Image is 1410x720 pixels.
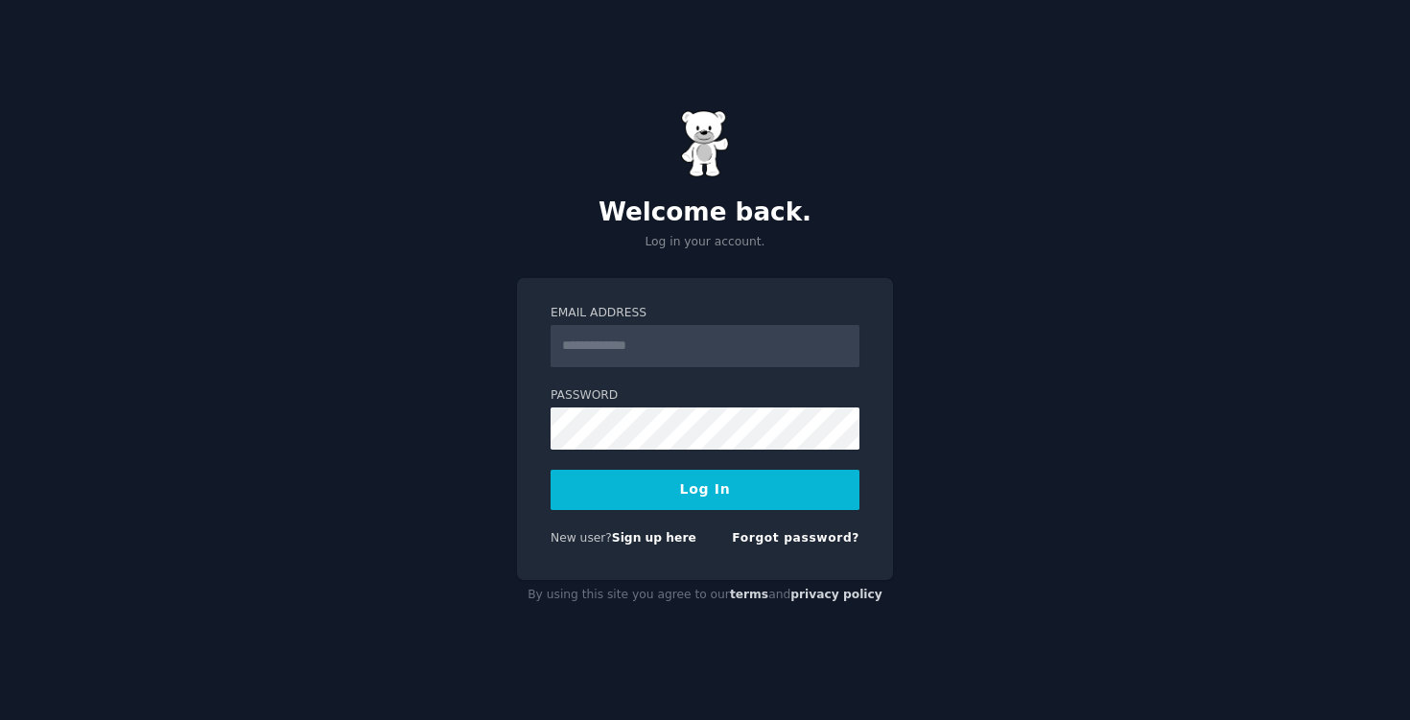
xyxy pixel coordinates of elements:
[551,531,612,545] span: New user?
[732,531,859,545] a: Forgot password?
[681,110,729,177] img: Gummy Bear
[612,531,696,545] a: Sign up here
[551,305,859,322] label: Email Address
[517,197,893,228] h2: Welcome back.
[790,588,882,601] a: privacy policy
[551,470,859,510] button: Log In
[517,234,893,251] p: Log in your account.
[517,580,893,611] div: By using this site you agree to our and
[551,387,859,405] label: Password
[730,588,768,601] a: terms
